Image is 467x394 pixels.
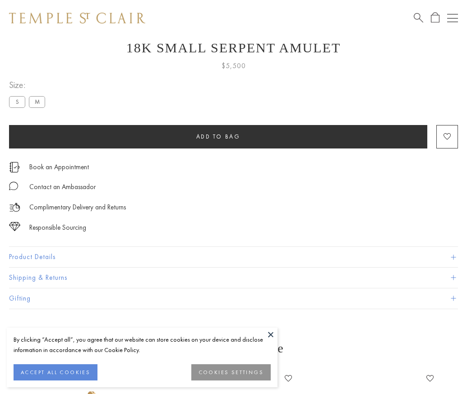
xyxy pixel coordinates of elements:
img: icon_appointment.svg [9,162,20,172]
label: S [9,96,25,107]
button: COOKIES SETTINGS [191,364,271,380]
label: M [29,96,45,107]
button: ACCEPT ALL COOKIES [14,364,97,380]
button: Open navigation [447,13,458,23]
img: icon_sourcing.svg [9,222,20,231]
a: Book an Appointment [29,162,89,172]
img: Temple St. Clair [9,13,145,23]
h1: 18K Small Serpent Amulet [9,40,458,56]
div: Contact an Ambassador [29,181,96,193]
button: Shipping & Returns [9,268,458,288]
button: Product Details [9,247,458,267]
div: Responsible Sourcing [29,222,86,233]
div: By clicking “Accept all”, you agree that our website can store cookies on your device and disclos... [14,334,271,355]
span: Add to bag [196,133,240,140]
button: Gifting [9,288,458,309]
span: $5,500 [222,60,246,72]
span: Size: [9,78,49,93]
a: Search [414,12,423,23]
img: MessageIcon-01_2.svg [9,181,18,190]
img: icon_delivery.svg [9,202,20,213]
p: Complimentary Delivery and Returns [29,202,126,213]
button: Add to bag [9,125,427,148]
a: Open Shopping Bag [431,12,439,23]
